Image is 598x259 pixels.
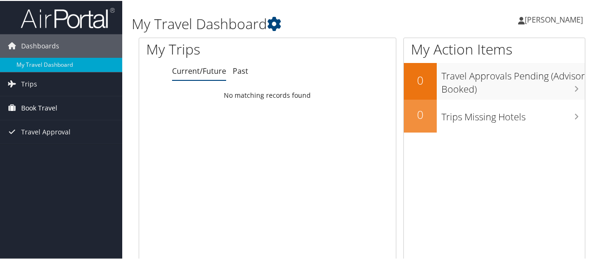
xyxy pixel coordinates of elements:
[21,119,71,143] span: Travel Approval
[404,39,585,58] h1: My Action Items
[172,65,226,75] a: Current/Future
[233,65,248,75] a: Past
[404,99,585,132] a: 0Trips Missing Hotels
[132,13,439,33] h1: My Travel Dashboard
[21,6,115,28] img: airportal-logo.png
[404,106,437,122] h2: 0
[404,71,437,87] h2: 0
[518,5,592,33] a: [PERSON_NAME]
[441,64,585,95] h3: Travel Approvals Pending (Advisor Booked)
[21,71,37,95] span: Trips
[441,105,585,123] h3: Trips Missing Hotels
[404,62,585,98] a: 0Travel Approvals Pending (Advisor Booked)
[525,14,583,24] span: [PERSON_NAME]
[146,39,282,58] h1: My Trips
[139,86,396,103] td: No matching records found
[21,95,57,119] span: Book Travel
[21,33,59,57] span: Dashboards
